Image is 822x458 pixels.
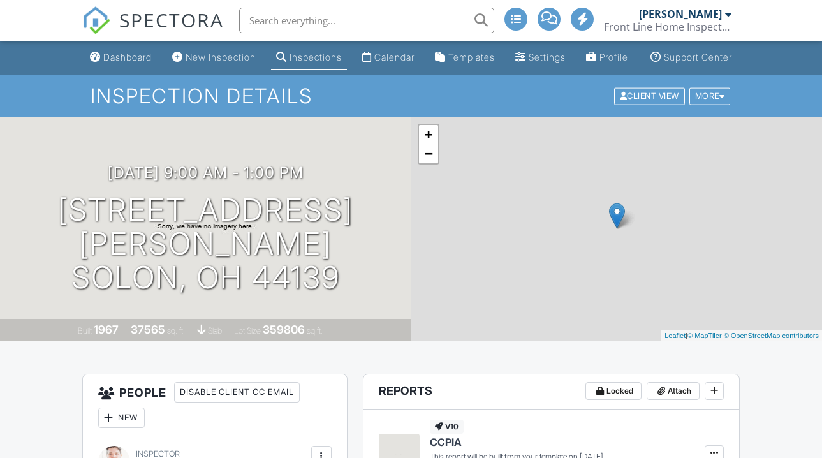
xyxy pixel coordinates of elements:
[119,6,224,33] span: SPECTORA
[91,85,732,107] h1: Inspection Details
[20,193,391,294] h1: [STREET_ADDRESS][PERSON_NAME] Solon, OH 44139
[664,332,686,339] a: Leaflet
[581,46,633,70] a: Company Profile
[724,332,819,339] a: © OpenStreetMap contributors
[186,52,256,63] div: New Inspection
[357,46,420,70] a: Calendar
[94,323,119,336] div: 1967
[604,20,731,33] div: Front Line Home Inspectors, LLC
[234,326,261,336] span: Lot Size
[529,52,566,63] div: Settings
[82,17,224,44] a: SPECTORA
[613,91,688,100] a: Client View
[645,46,737,70] a: Support Center
[263,323,305,336] div: 359806
[167,46,261,70] a: New Inspection
[103,52,152,63] div: Dashboard
[430,46,500,70] a: Templates
[174,382,300,403] div: Disable Client CC Email
[108,164,304,181] h3: [DATE] 9:00 am - 1:00 pm
[687,332,722,339] a: © MapTiler
[82,6,110,34] img: The Best Home Inspection Software - Spectora
[167,326,185,336] span: sq. ft.
[510,46,571,70] a: Settings
[271,46,347,70] a: Inspections
[374,52,415,63] div: Calendar
[639,8,722,20] div: [PERSON_NAME]
[131,323,165,336] div: 37565
[664,52,732,63] div: Support Center
[290,52,342,63] div: Inspections
[614,87,685,105] div: Client View
[448,52,495,63] div: Templates
[98,408,145,428] div: New
[307,326,323,336] span: sq.ft.
[689,87,731,105] div: More
[599,52,628,63] div: Profile
[85,46,157,70] a: Dashboard
[83,374,347,436] h3: People
[661,330,822,341] div: |
[239,8,494,33] input: Search everything...
[419,125,438,144] a: Zoom in
[208,326,222,336] span: slab
[78,326,92,336] span: Built
[419,144,438,163] a: Zoom out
